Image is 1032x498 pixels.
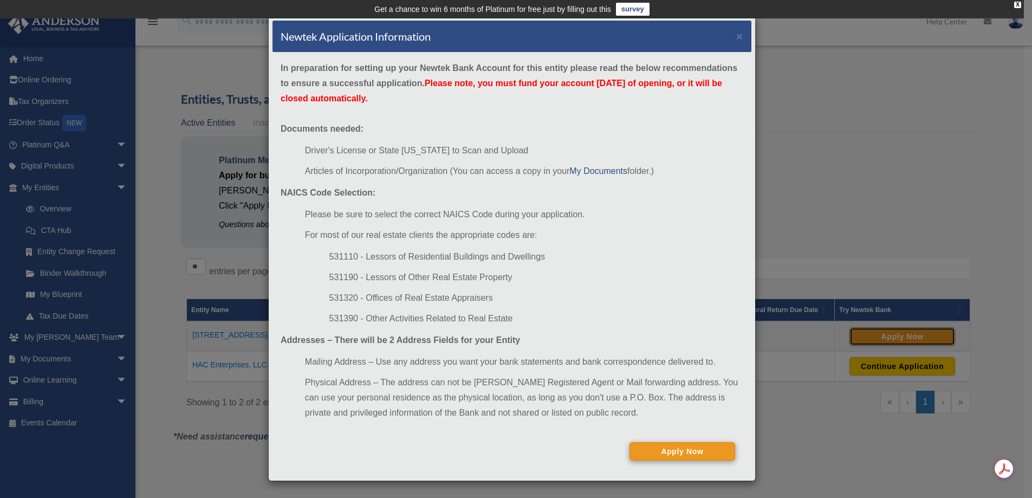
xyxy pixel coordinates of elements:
[305,143,743,158] li: Driver's License or State [US_STATE] to Scan and Upload
[281,29,431,44] h4: Newtek Application Information
[374,3,611,16] div: Get a chance to win 6 months of Platinum for free just by filling out this
[305,164,743,179] li: Articles of Incorporation/Organization (You can access a copy in your folder.)
[329,290,743,306] li: 531320 - Offices of Real Estate Appraisers
[281,79,722,103] span: Please note, you must fund your account [DATE] of opening, or it will be closed automatically.
[329,249,743,264] li: 531110 - Lessors of Residential Buildings and Dwellings
[736,30,743,42] button: ×
[281,63,737,103] strong: In preparation for setting up your Newtek Bank Account for this entity please read the below reco...
[629,442,735,461] button: Apply Now
[616,3,650,16] a: survey
[281,188,375,197] strong: NAICS Code Selection:
[305,207,743,222] li: Please be sure to select the correct NAICS Code during your application.
[329,311,743,326] li: 531390 - Other Activities Related to Real Estate
[305,375,743,421] li: Physical Address – The address can not be [PERSON_NAME] Registered Agent or Mail forwarding addre...
[281,124,364,133] strong: Documents needed:
[569,166,627,176] a: My Documents
[281,335,520,345] strong: Addresses – There will be 2 Address Fields for your Entity
[305,228,743,243] li: For most of our real estate clients the appropriate codes are:
[329,270,743,285] li: 531190 - Lessors of Other Real Estate Property
[1014,2,1021,8] div: close
[305,354,743,370] li: Mailing Address – Use any address you want your bank statements and bank correspondence delivered...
